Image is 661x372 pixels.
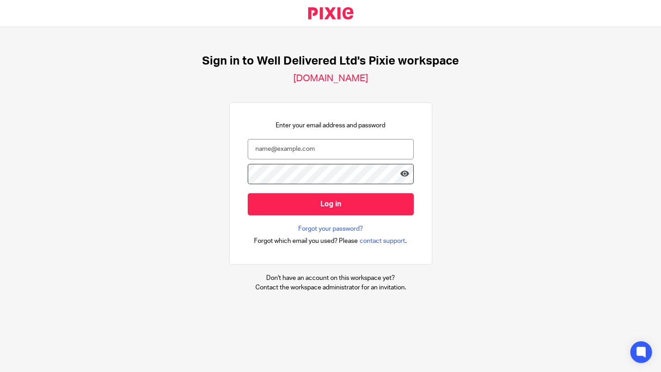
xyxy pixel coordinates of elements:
p: Don't have an account on this workspace yet? [255,274,406,283]
h2: [DOMAIN_NAME] [293,73,368,84]
div: . [254,236,407,246]
a: Forgot your password? [298,224,363,233]
h1: Sign in to Well Delivered Ltd's Pixie workspace [202,54,459,68]
input: Log in [248,193,414,215]
p: Contact the workspace administrator for an invitation. [255,283,406,292]
span: contact support [360,237,405,246]
p: Enter your email address and password [276,121,385,130]
input: name@example.com [248,139,414,159]
span: Forgot which email you used? Please [254,237,358,246]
